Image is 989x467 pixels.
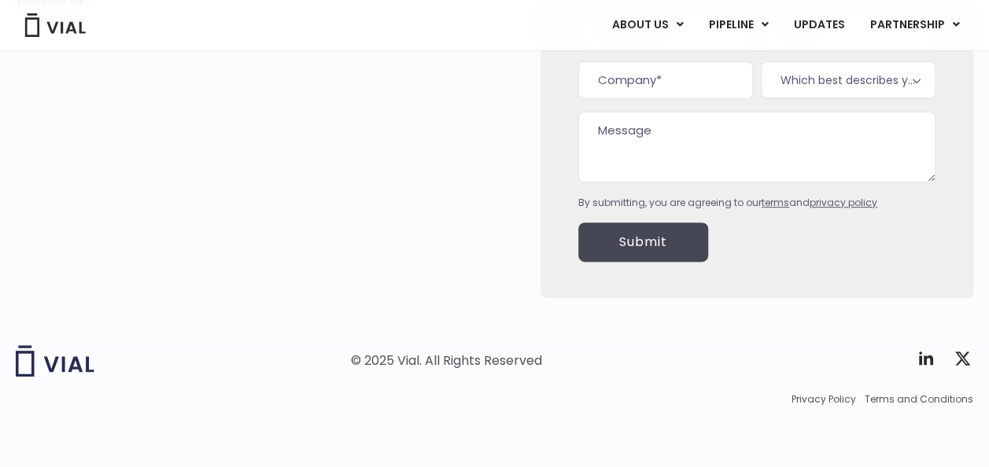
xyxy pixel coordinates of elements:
img: Vial Logo [24,13,87,37]
span: Which best describes you?* [761,61,935,98]
input: Company* [578,61,753,99]
a: Privacy Policy [792,392,856,406]
div: © 2025 Vial. All Rights Reserved [351,352,542,370]
input: Submit [578,222,708,262]
a: Terms and Conditions [865,392,973,406]
a: UPDATES [781,12,857,39]
a: ABOUT USMenu Toggle [600,12,696,39]
a: PIPELINEMenu Toggle [696,12,780,39]
a: privacy policy [810,196,877,209]
img: Vial logo wih "Vial" spelled out [16,345,94,377]
a: terms [762,196,789,209]
div: By submitting, you are agreeing to our and [578,196,935,210]
a: PARTNERSHIPMenu Toggle [858,12,972,39]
